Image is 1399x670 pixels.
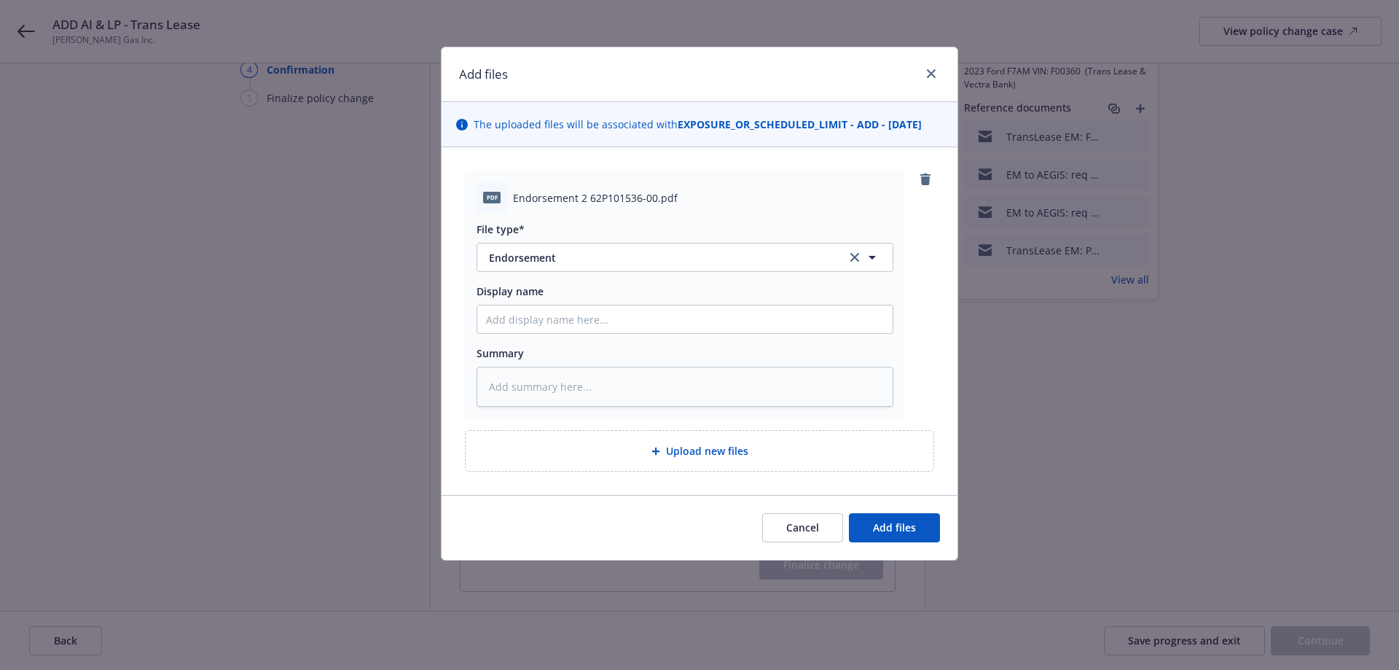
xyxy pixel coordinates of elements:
div: Upload new files [465,430,934,472]
span: Cancel [786,521,819,534]
span: Add files [873,521,916,534]
button: Add files [849,513,940,542]
span: File type* [477,222,525,236]
input: Add display name here... [477,305,893,333]
a: close [922,65,940,82]
span: Upload new files [666,443,748,459]
a: clear selection [846,249,863,266]
span: Display name [477,284,544,298]
span: Summary [477,346,524,360]
span: Endorsement 2 62P101536-00.pdf [513,190,678,206]
button: Cancel [762,513,843,542]
strong: EXPOSURE_OR_SCHEDULED_LIMIT - ADD - [DATE] [678,117,922,131]
a: remove [917,171,934,188]
span: The uploaded files will be associated with [474,117,922,132]
h1: Add files [459,65,508,84]
span: pdf [483,192,501,203]
button: Endorsementclear selection [477,243,893,272]
span: Endorsement [489,250,826,265]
